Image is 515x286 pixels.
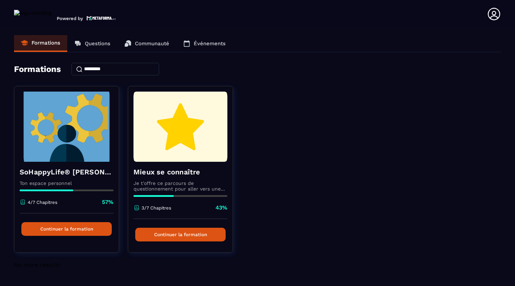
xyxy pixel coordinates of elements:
[215,204,227,212] p: 43%
[142,205,171,211] p: 3/7 Chapitres
[117,35,176,52] a: Communauté
[20,92,114,162] img: formation-background
[85,40,110,47] p: Questions
[14,35,67,52] a: Formations
[135,228,226,241] button: Continuer la formation
[102,198,114,206] p: 57%
[14,86,128,261] a: formation-backgroundSoHappyLife® [PERSON_NAME]Ton espace personnel4/7 Chapitres57%Continuer la fo...
[21,222,112,236] button: Continuer la formation
[133,180,227,192] p: Je t'offre ce parcours de questionnement pour aller vers une meilleure connaissance de toi et de ...
[20,167,114,177] h4: SoHappyLife® [PERSON_NAME]
[14,10,51,21] img: logo-branding
[14,64,61,74] h4: Formations
[176,35,233,52] a: Événements
[135,40,169,47] p: Communauté
[133,167,227,177] h4: Mieux se connaître
[67,35,117,52] a: Questions
[133,92,227,162] img: formation-background
[32,40,60,46] p: Formations
[20,180,114,186] p: Ton espace personnel
[28,200,57,205] p: 4/7 Chapitres
[128,86,242,261] a: formation-backgroundMieux se connaîtreJe t'offre ce parcours de questionnement pour aller vers un...
[87,15,116,21] img: logo
[14,261,60,268] span: No more results!
[194,40,226,47] p: Événements
[57,16,83,21] p: Powered by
